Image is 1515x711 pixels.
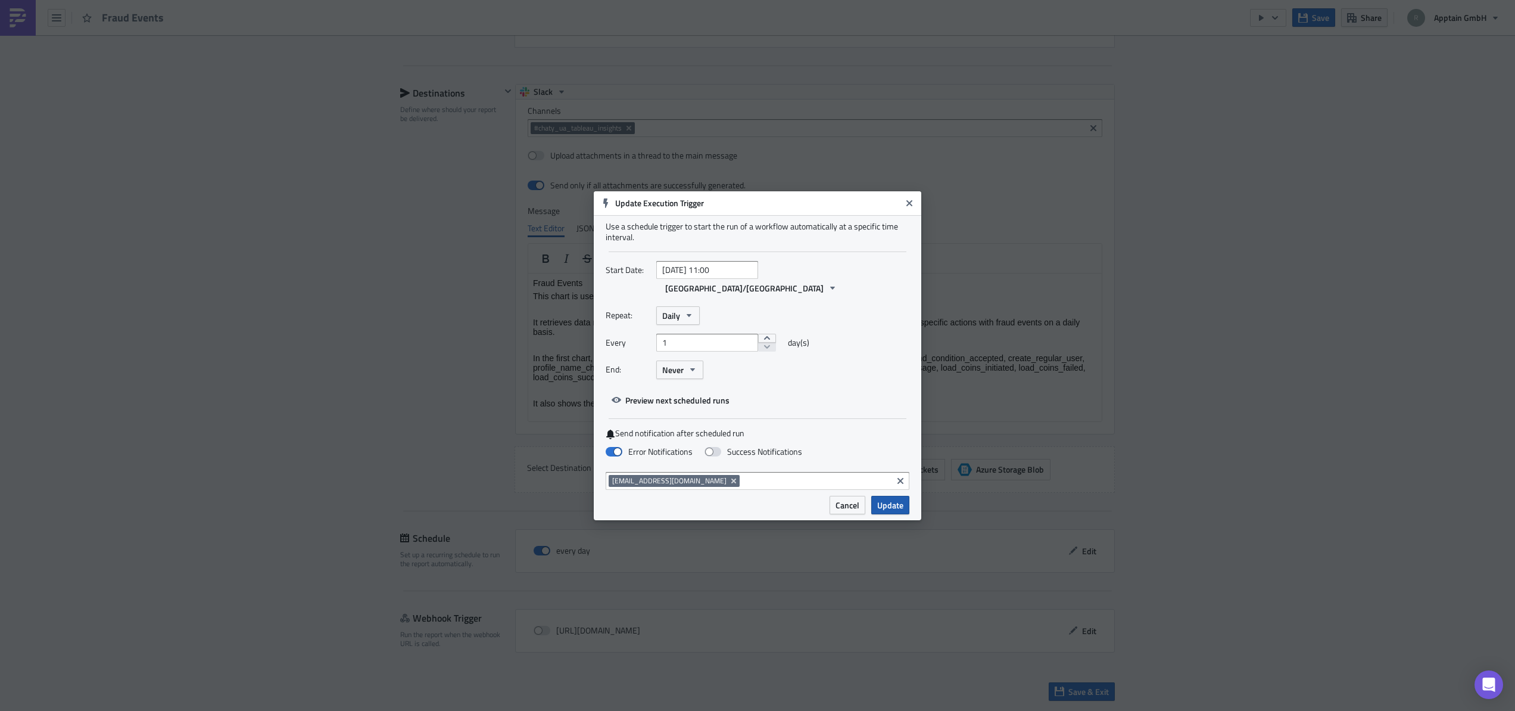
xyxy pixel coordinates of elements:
p: It also shows the total number of actions associated with fraud events on that date. [5,125,569,135]
button: Preview next scheduled runs [606,391,735,409]
span: Daily [662,309,680,322]
label: Send notification after scheduled run [606,428,909,439]
span: Cancel [836,499,859,511]
h6: Update Execution Trigger [615,198,901,209]
label: End: [606,361,650,378]
span: [GEOGRAPHIC_DATA]/[GEOGRAPHIC_DATA] [665,282,824,294]
button: Never [656,361,703,379]
span: Never [662,364,684,376]
span: day(s) [788,334,809,352]
button: Close [900,194,918,212]
p: It retrieves data related to fraud events from table adjust_action_postback and shows the occurre... [5,44,569,63]
button: Remove Tag [729,475,740,487]
div: Use a schedule trigger to start the run of a workflow automatically at a specific time interval. [606,221,909,243]
span: Preview next scheduled runs [625,394,730,406]
label: Every [606,334,650,352]
label: Error Notifications [606,446,693,457]
body: Rich Text Area. Press ALT-0 for help. [5,5,569,249]
p: This chart is used to detect fraud events. [5,18,569,27]
label: Success Notifications [704,446,802,457]
button: decrement [758,342,776,352]
label: Repeat: [606,306,650,324]
button: Cancel [830,496,865,514]
input: YYYY-MM-DD HH:mm [656,261,758,279]
label: Start Date: [606,261,650,279]
button: Update [871,496,909,514]
p: Fraud Events [5,5,569,14]
button: [GEOGRAPHIC_DATA]/[GEOGRAPHIC_DATA] [659,279,843,297]
button: Daily [656,306,700,325]
span: Update [877,499,903,511]
p: In the first chart, the actions being monitored are: install, app_open, terms_and_condition_read,... [5,80,569,108]
div: Open Intercom Messenger [1475,670,1503,699]
button: Clear selected items [893,474,908,488]
button: increment [758,334,776,343]
span: [EMAIL_ADDRESS][DOMAIN_NAME] [612,476,727,486]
